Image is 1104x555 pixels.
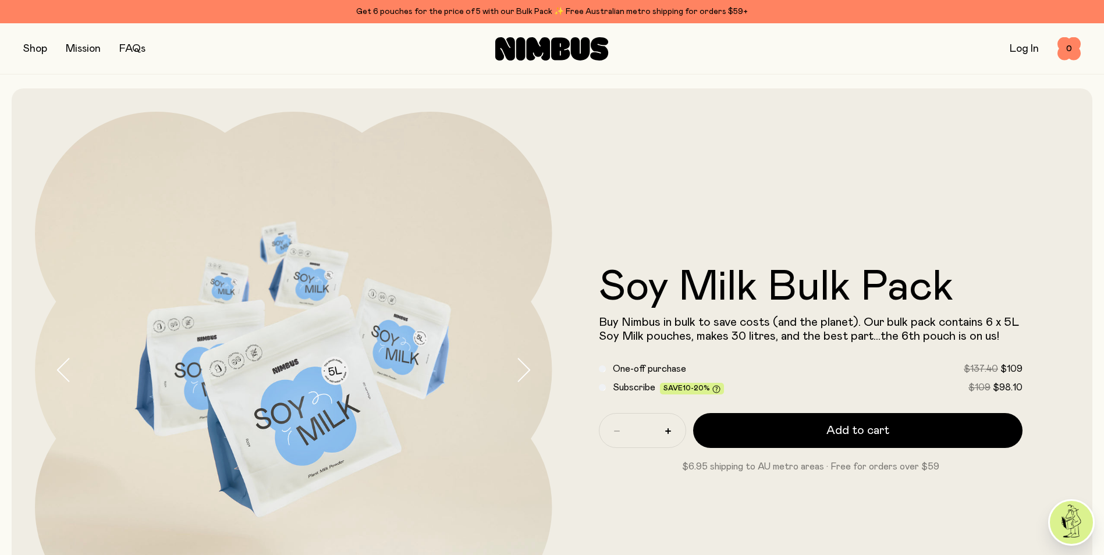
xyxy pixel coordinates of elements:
[826,422,889,439] span: Add to cart
[613,364,686,373] span: One-off purchase
[599,460,1023,474] p: $6.95 shipping to AU metro areas · Free for orders over $59
[1010,44,1039,54] a: Log In
[683,385,710,392] span: 10-20%
[1050,501,1093,544] img: agent
[1057,37,1081,61] button: 0
[663,385,720,393] span: Save
[968,383,991,392] span: $109
[993,383,1023,392] span: $98.10
[23,5,1081,19] div: Get 6 pouches for the price of 5 with our Bulk Pack ✨ Free Australian metro shipping for orders $59+
[599,266,1023,308] h1: Soy Milk Bulk Pack
[964,364,998,373] span: $137.40
[613,383,655,392] span: Subscribe
[1000,364,1023,373] span: $109
[599,316,1019,342] span: Buy Nimbus in bulk to save costs (and the planet). Our bulk pack contains 6 x 5L Soy Milk pouches...
[66,44,101,54] a: Mission
[693,413,1023,448] button: Add to cart
[119,44,145,54] a: FAQs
